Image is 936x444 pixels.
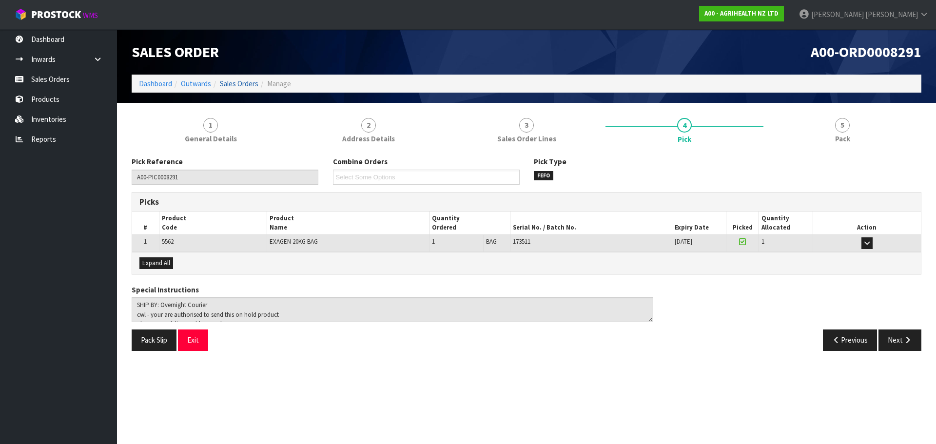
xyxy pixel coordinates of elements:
[672,212,726,234] th: Expiry Date
[203,118,218,133] span: 1
[534,171,553,181] span: FEFO
[432,237,435,246] span: 1
[139,79,172,88] a: Dashboard
[144,237,147,246] span: 1
[31,8,81,21] span: ProStock
[181,79,211,88] a: Outwards
[83,11,98,20] small: WMS
[677,118,692,133] span: 4
[865,10,918,19] span: [PERSON_NAME]
[429,212,510,234] th: Quantity Ordered
[267,212,429,234] th: Product Name
[878,329,921,350] button: Next
[142,259,170,267] span: Expand All
[519,118,534,133] span: 3
[835,118,850,133] span: 5
[510,212,672,234] th: Serial No. / Batch No.
[534,156,566,167] label: Pick Type
[813,212,921,234] th: Action
[759,212,813,234] th: Quantity Allocated
[132,212,159,234] th: #
[132,329,176,350] button: Pack Slip
[220,79,258,88] a: Sales Orders
[159,212,267,234] th: Product Code
[704,9,779,18] strong: A00 - AGRIHEALTH NZ LTD
[132,149,921,358] span: Pick
[333,156,388,167] label: Combine Orders
[270,237,318,246] span: EXAGEN 20KG BAG
[342,134,395,144] span: Address Details
[15,8,27,20] img: cube-alt.png
[486,237,497,246] span: BAG
[823,329,877,350] button: Previous
[139,257,173,269] button: Expand All
[513,237,530,246] span: 173511
[678,134,691,144] span: Pick
[162,237,174,246] span: 5562
[811,10,864,19] span: [PERSON_NAME]
[139,197,519,207] h3: Picks
[733,223,753,232] span: Picked
[178,329,208,350] button: Exit
[132,285,199,295] label: Special Instructions
[835,134,850,144] span: Pack
[132,156,183,167] label: Pick Reference
[361,118,376,133] span: 2
[132,42,219,61] span: Sales Order
[761,237,764,246] span: 1
[185,134,237,144] span: General Details
[497,134,556,144] span: Sales Order Lines
[675,237,692,246] span: [DATE]
[811,42,921,61] span: A00-ORD0008291
[267,79,291,88] span: Manage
